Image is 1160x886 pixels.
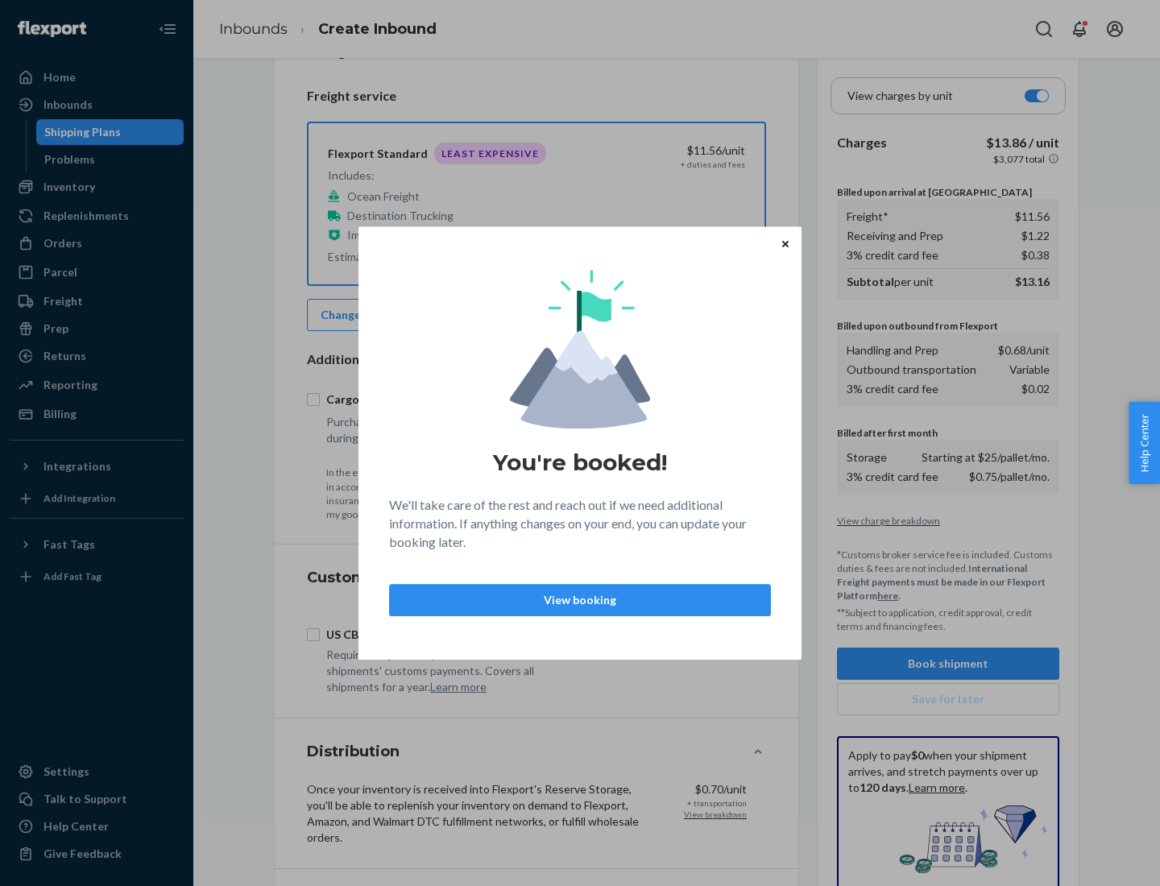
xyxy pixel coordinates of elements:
button: View booking [389,584,771,616]
img: svg+xml,%3Csvg%20viewBox%3D%220%200%20174%20197%22%20fill%3D%22none%22%20xmlns%3D%22http%3A%2F%2F... [510,270,650,429]
button: Close [777,234,793,252]
p: View booking [403,592,757,608]
h1: You're booked! [493,448,667,477]
p: We'll take care of the rest and reach out if we need additional information. If anything changes ... [389,496,771,552]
